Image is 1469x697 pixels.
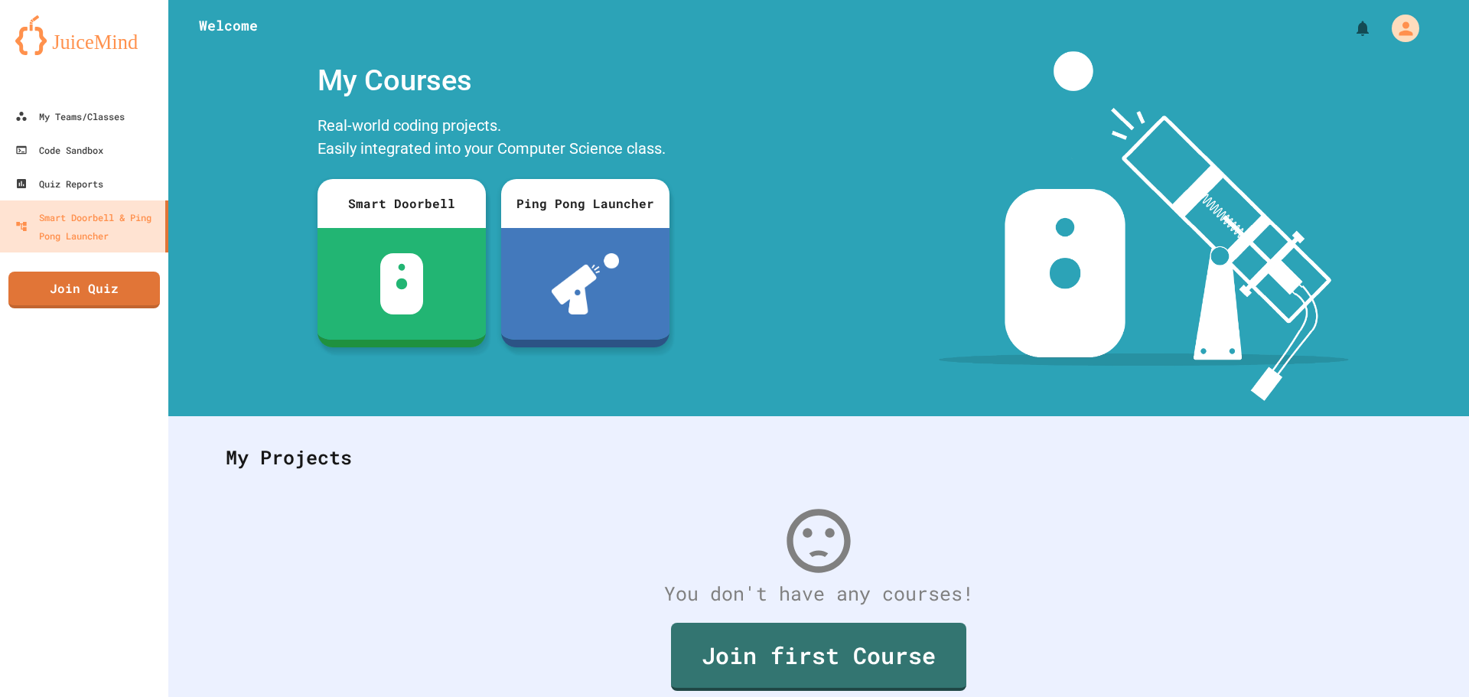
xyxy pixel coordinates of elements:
[8,272,160,308] a: Join Quiz
[671,623,966,691] a: Join first Course
[318,179,486,228] div: Smart Doorbell
[501,179,669,228] div: Ping Pong Launcher
[15,107,125,125] div: My Teams/Classes
[380,253,424,314] img: sdb-white.svg
[310,110,677,168] div: Real-world coding projects. Easily integrated into your Computer Science class.
[210,579,1427,608] div: You don't have any courses!
[15,141,103,159] div: Code Sandbox
[1325,15,1376,41] div: My Notifications
[210,428,1427,487] div: My Projects
[310,51,677,110] div: My Courses
[15,174,103,193] div: Quiz Reports
[1376,11,1423,46] div: My Account
[15,208,159,245] div: Smart Doorbell & Ping Pong Launcher
[15,15,153,55] img: logo-orange.svg
[552,253,620,314] img: ppl-with-ball.png
[939,51,1349,401] img: banner-image-my-projects.png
